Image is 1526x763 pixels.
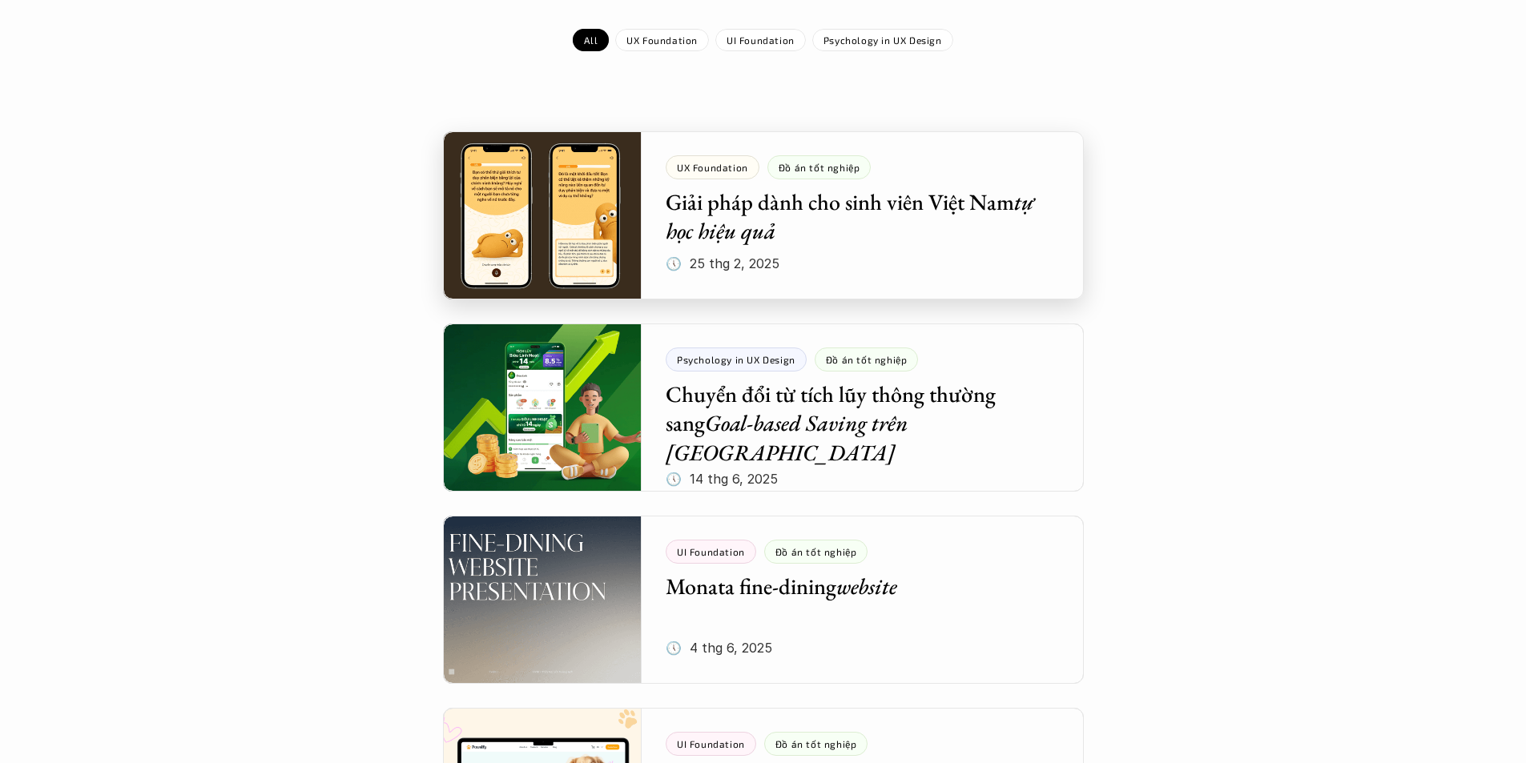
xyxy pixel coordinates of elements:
p: UX Foundation [626,34,698,46]
p: All [584,34,598,46]
a: UX FoundationĐồ án tốt nghiệpGiải pháp dành cho sinh viên Việt Namtự học hiệu quả🕔 25 thg 2, 2025 [443,131,1084,299]
p: Psychology in UX Design [823,34,942,46]
a: UI FoundationĐồ án tốt nghiệpMonata fine-diningwebsite🕔 4 thg 6, 2025 [443,516,1084,684]
a: UX Foundation [615,29,709,51]
a: Psychology in UX Design [812,29,953,51]
p: UI Foundation [727,34,795,46]
a: UI Foundation [715,29,806,51]
a: Psychology in UX DesignĐồ án tốt nghiệpChuyển đổi từ tích lũy thông thường sangGoal-based Saving ... [443,323,1084,492]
